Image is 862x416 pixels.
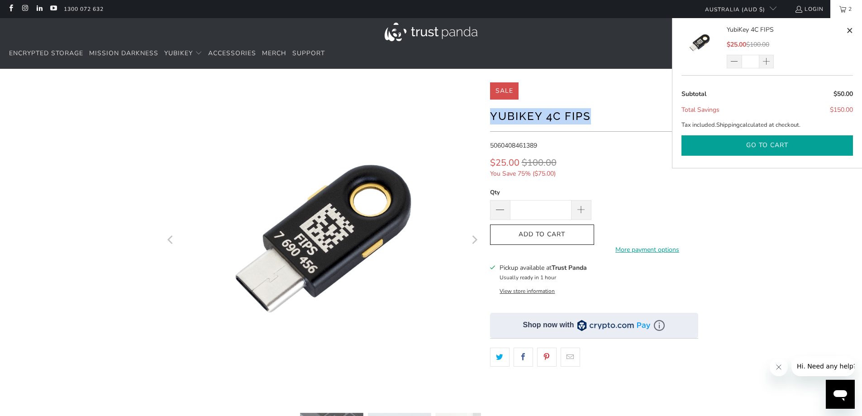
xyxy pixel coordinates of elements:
a: Trust Panda Australia on LinkedIn [35,5,43,13]
span: YubiKey [164,49,193,57]
iframe: Message from company [791,356,855,376]
span: You Save 75% ( ) [490,169,624,179]
iframe: Button to launch messaging window [826,380,855,409]
a: Merch [262,43,286,64]
span: 5060408461389 [490,141,537,150]
span: Add to Cart [500,231,585,239]
span: Merch [262,49,286,57]
nav: Translation missing: en.navigation.header.main_nav [9,43,325,64]
span: $25.00 [490,157,519,169]
h3: Pickup available at [500,263,587,273]
b: Trust Panda [552,263,587,272]
a: YubiKey 4C FIPS [727,25,844,35]
a: Support [292,43,325,64]
a: YubiKey 4C FIPS - Trust Panda [164,82,481,399]
a: Trust Panda Australia on Instagram [21,5,29,13]
a: Mission Darkness [89,43,158,64]
a: Shipping [716,120,740,130]
a: Share this on Twitter [490,348,510,367]
a: Share this on Pinterest [537,348,557,367]
span: Mission Darkness [89,49,158,57]
summary: YubiKey [164,43,202,64]
button: Next [467,82,481,399]
div: Shop now with [523,320,574,330]
button: Add to Cart [490,225,594,245]
span: Support [292,49,325,57]
span: $25.00 [727,40,746,49]
a: Accessories [208,43,256,64]
img: Trust Panda Australia [385,23,477,41]
span: $50.00 [833,90,853,98]
span: $75.00 [534,169,554,178]
a: YubiKey 4C FIPS [681,25,727,68]
img: YubiKey 4C FIPS [681,25,718,61]
a: Trust Panda Australia on Facebook [7,5,14,13]
span: Subtotal [681,90,706,98]
button: View store information [500,287,555,295]
button: Previous [164,82,178,399]
span: Total Savings [681,105,719,114]
a: Share this on Facebook [514,348,533,367]
a: Login [795,4,824,14]
label: Qty [490,187,591,197]
iframe: Reviews Widget [490,383,698,412]
button: Go to cart [681,135,853,156]
span: Sale [495,86,513,95]
span: $100.00 [522,157,557,169]
a: 1300 072 632 [64,4,104,14]
span: Hi. Need any help? [5,6,65,14]
small: Usually ready in 1 hour [500,274,556,281]
span: $100.00 [746,40,769,49]
p: Tax included. calculated at checkout. [681,120,853,130]
iframe: Close message [770,358,788,376]
a: Encrypted Storage [9,43,83,64]
span: Accessories [208,49,256,57]
a: More payment options [597,245,698,255]
span: $150.00 [830,105,853,114]
span: Encrypted Storage [9,49,83,57]
a: Trust Panda Australia on YouTube [49,5,57,13]
a: Email this to a friend [561,348,580,367]
h1: YubiKey 4C FIPS [490,106,698,124]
